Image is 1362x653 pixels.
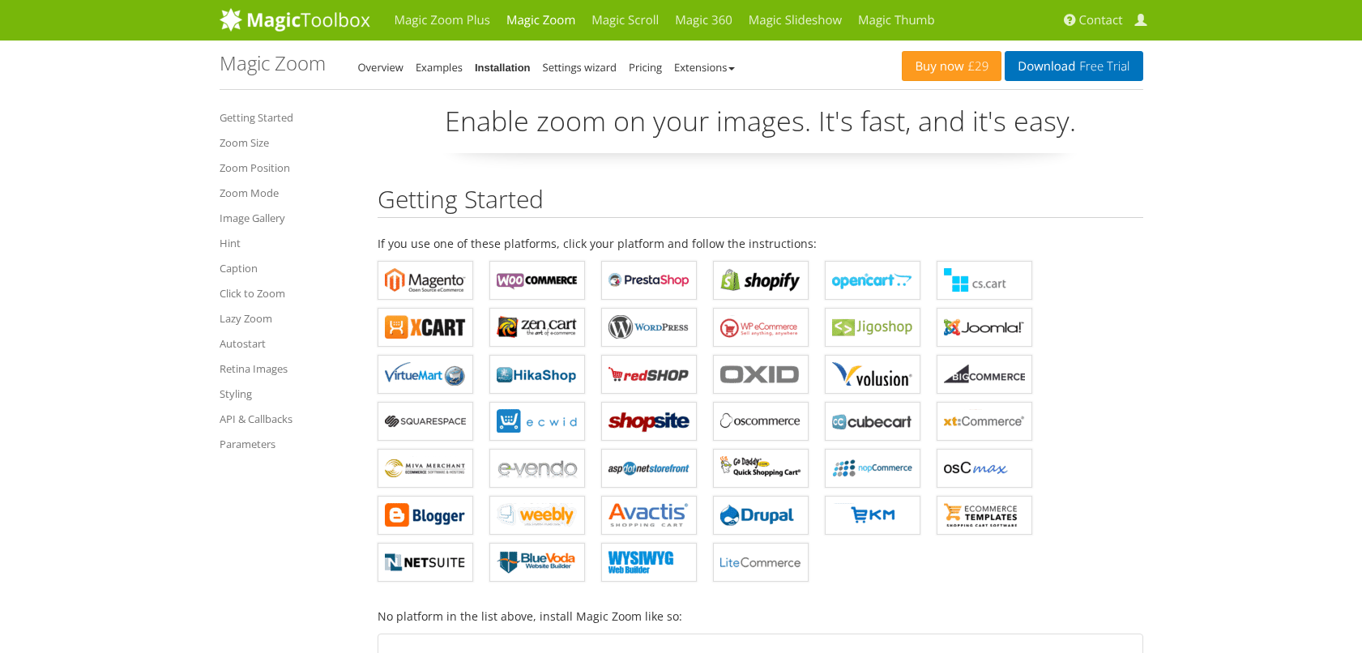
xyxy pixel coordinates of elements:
[720,550,801,574] b: Magic Zoom for LiteCommerce
[220,284,353,303] a: Click to Zoom
[358,60,403,75] a: Overview
[720,315,801,339] b: Magic Zoom for WP e-Commerce
[608,268,690,292] b: Magic Zoom for PrestaShop
[713,402,809,441] a: Magic Zoom for osCommerce
[543,60,617,75] a: Settings wizard
[220,108,353,127] a: Getting Started
[601,308,697,347] a: Magic Zoom for WordPress
[937,308,1032,347] a: Magic Zoom for Joomla
[489,402,585,441] a: Magic Zoom for ECWID
[1005,51,1142,81] a: DownloadFree Trial
[220,384,353,403] a: Styling
[489,355,585,394] a: Magic Zoom for HikaShop
[944,362,1025,386] b: Magic Zoom for Bigcommerce
[601,543,697,582] a: Magic Zoom for WYSIWYG
[1079,12,1123,28] span: Contact
[601,449,697,488] a: Magic Zoom for AspDotNetStorefront
[416,60,463,75] a: Examples
[713,449,809,488] a: Magic Zoom for GoDaddy Shopping Cart
[720,268,801,292] b: Magic Zoom for Shopify
[944,268,1025,292] b: Magic Zoom for CS-Cart
[944,503,1025,527] b: Magic Zoom for ecommerce Templates
[937,261,1032,300] a: Magic Zoom for CS-Cart
[825,355,920,394] a: Magic Zoom for Volusion
[220,309,353,328] a: Lazy Zoom
[378,355,473,394] a: Magic Zoom for VirtueMart
[937,496,1032,535] a: Magic Zoom for ecommerce Templates
[378,261,473,300] a: Magic Zoom for Magento
[601,496,697,535] a: Magic Zoom for Avactis
[902,51,1001,81] a: Buy now£29
[608,315,690,339] b: Magic Zoom for WordPress
[964,60,989,73] span: £29
[944,409,1025,433] b: Magic Zoom for xt:Commerce
[720,503,801,527] b: Magic Zoom for Drupal
[608,409,690,433] b: Magic Zoom for ShopSite
[220,434,353,454] a: Parameters
[378,308,473,347] a: Magic Zoom for X-Cart
[220,233,353,253] a: Hint
[832,409,913,433] b: Magic Zoom for CubeCart
[220,133,353,152] a: Zoom Size
[378,186,1143,218] h2: Getting Started
[220,258,353,278] a: Caption
[944,315,1025,339] b: Magic Zoom for Joomla
[220,183,353,203] a: Zoom Mode
[489,543,585,582] a: Magic Zoom for BlueVoda
[937,402,1032,441] a: Magic Zoom for xt:Commerce
[713,355,809,394] a: Magic Zoom for OXID
[825,261,920,300] a: Magic Zoom for OpenCart
[220,359,353,378] a: Retina Images
[601,355,697,394] a: Magic Zoom for redSHOP
[825,402,920,441] a: Magic Zoom for CubeCart
[497,550,578,574] b: Magic Zoom for BlueVoda
[378,543,473,582] a: Magic Zoom for NetSuite
[1075,60,1129,73] span: Free Trial
[601,402,697,441] a: Magic Zoom for ShopSite
[832,503,913,527] b: Magic Zoom for EKM
[378,607,1143,625] p: No platform in the list above, install Magic Zoom like so:
[832,315,913,339] b: Magic Zoom for Jigoshop
[475,62,531,74] a: Installation
[497,503,578,527] b: Magic Zoom for Weebly
[385,503,466,527] b: Magic Zoom for Blogger
[385,456,466,480] b: Magic Zoom for Miva Merchant
[220,158,353,177] a: Zoom Position
[825,308,920,347] a: Magic Zoom for Jigoshop
[720,456,801,480] b: Magic Zoom for GoDaddy Shopping Cart
[608,362,690,386] b: Magic Zoom for redSHOP
[385,409,466,433] b: Magic Zoom for Squarespace
[220,7,370,32] img: MagicToolbox.com - Image tools for your website
[937,355,1032,394] a: Magic Zoom for Bigcommerce
[220,334,353,353] a: Autostart
[497,409,578,433] b: Magic Zoom for ECWID
[713,261,809,300] a: Magic Zoom for Shopify
[825,496,920,535] a: Magic Zoom for EKM
[608,550,690,574] b: Magic Zoom for WYSIWYG
[489,496,585,535] a: Magic Zoom for Weebly
[720,362,801,386] b: Magic Zoom for OXID
[713,496,809,535] a: Magic Zoom for Drupal
[608,503,690,527] b: Magic Zoom for Avactis
[497,315,578,339] b: Magic Zoom for Zen Cart
[378,234,1143,253] p: If you use one of these platforms, click your platform and follow the instructions:
[720,409,801,433] b: Magic Zoom for osCommerce
[385,268,466,292] b: Magic Zoom for Magento
[378,402,473,441] a: Magic Zoom for Squarespace
[825,449,920,488] a: Magic Zoom for nopCommerce
[378,496,473,535] a: Magic Zoom for Blogger
[385,550,466,574] b: Magic Zoom for NetSuite
[713,308,809,347] a: Magic Zoom for WP e-Commerce
[944,456,1025,480] b: Magic Zoom for osCMax
[378,102,1143,153] p: Enable zoom on your images. It's fast, and it's easy.
[497,268,578,292] b: Magic Zoom for WooCommerce
[832,456,913,480] b: Magic Zoom for nopCommerce
[832,362,913,386] b: Magic Zoom for Volusion
[601,261,697,300] a: Magic Zoom for PrestaShop
[378,449,473,488] a: Magic Zoom for Miva Merchant
[220,208,353,228] a: Image Gallery
[489,449,585,488] a: Magic Zoom for e-vendo
[629,60,662,75] a: Pricing
[220,53,326,74] h1: Magic Zoom
[497,362,578,386] b: Magic Zoom for HikaShop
